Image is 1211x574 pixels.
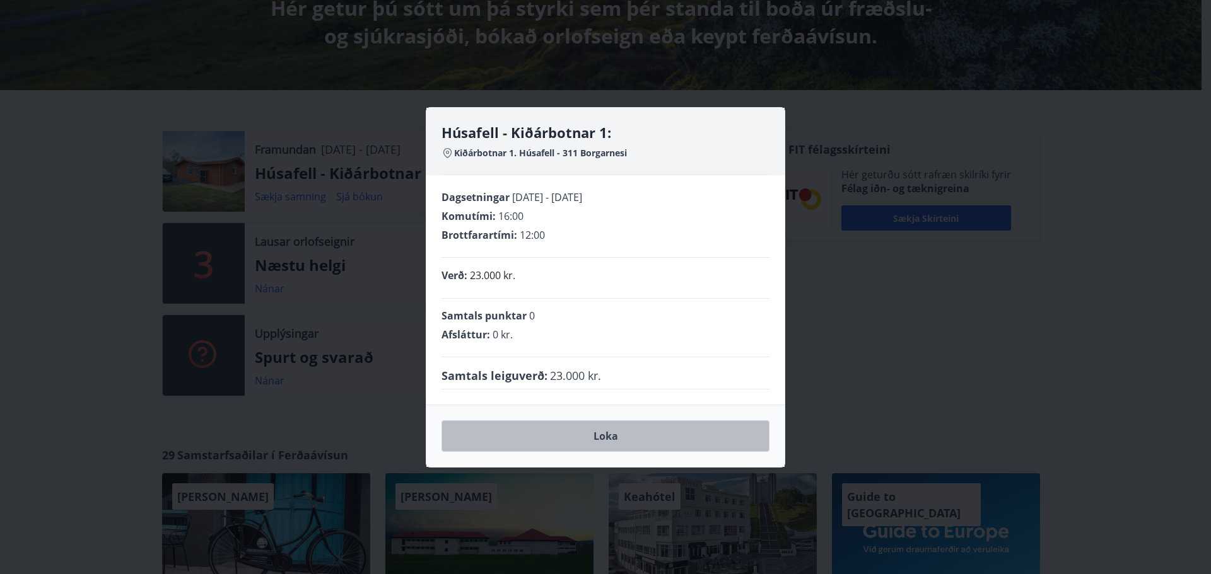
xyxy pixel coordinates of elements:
[442,228,517,242] span: Brottfarartími :
[470,268,515,283] p: 23.000 kr.
[442,420,769,452] button: Loka
[442,309,527,323] span: Samtals punktar
[442,367,547,384] span: Samtals leiguverð :
[498,209,524,223] span: 16:00
[550,367,601,384] span: 23.000 kr.
[520,228,545,242] span: 12:00
[454,147,627,159] span: Kiðárbotnar 1. Húsafell - 311 Borgarnesi
[442,209,496,223] span: Komutími :
[442,328,490,342] span: Afsláttur :
[442,190,510,204] span: Dagsetningar
[529,309,535,323] span: 0
[493,328,513,342] span: 0 kr.
[442,268,467,282] span: Verð :
[512,190,582,204] span: [DATE] - [DATE]
[442,123,769,142] h4: Húsafell - Kiðárbotnar 1:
